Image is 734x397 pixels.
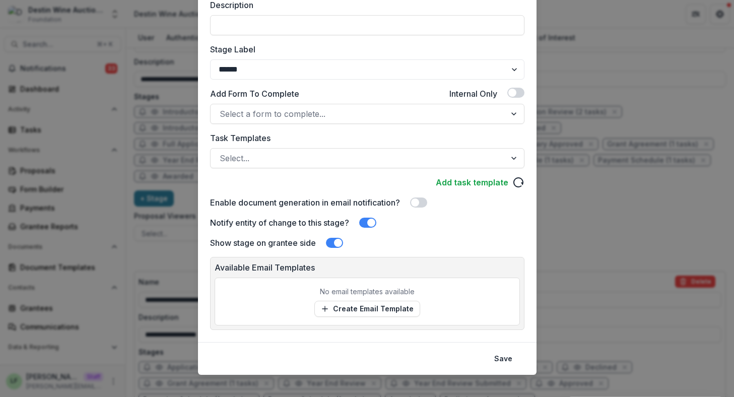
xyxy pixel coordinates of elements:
[210,132,518,144] label: Task Templates
[210,88,299,100] label: Add Form To Complete
[488,351,518,367] button: Save
[210,43,518,55] label: Stage Label
[512,176,524,188] svg: reload
[210,237,316,249] label: Show stage on grantee side
[210,217,349,229] label: Notify entity of change to this stage?
[210,196,400,209] label: Enable document generation in email notification?
[436,176,508,188] a: Add task template
[215,261,520,274] p: Available Email Templates
[314,301,420,317] a: Create Email Template
[449,88,497,100] label: Internal Only
[320,286,415,297] p: No email templates available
